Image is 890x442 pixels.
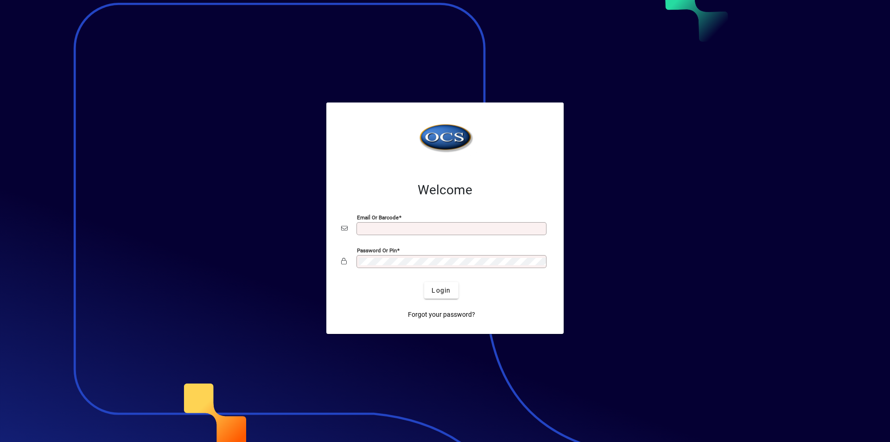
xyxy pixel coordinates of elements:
[408,310,475,320] span: Forgot your password?
[341,182,549,198] h2: Welcome
[404,306,479,323] a: Forgot your password?
[357,214,399,221] mat-label: Email or Barcode
[357,247,397,254] mat-label: Password or Pin
[424,282,458,299] button: Login
[432,286,451,295] span: Login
